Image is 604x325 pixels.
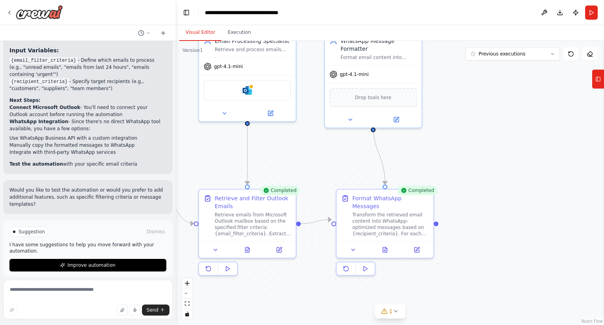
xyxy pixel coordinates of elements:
[198,189,296,279] div: CompletedRetrieve and Filter Outlook EmailsRetrieve emails from Microsoft Outlook mailbox based o...
[9,78,69,85] code: {recipient_criteria}
[9,47,59,54] strong: Input Variables:
[582,319,603,323] a: React Flow attribution
[142,305,169,316] button: Send
[198,31,296,122] div: Email Processing SpecialistRetrieve and process emails from Microsoft Outlook to extract key info...
[352,212,429,237] div: Transform the retrieved email content into WhatsApp-optimized messages based on {recipient_criter...
[9,259,166,271] button: Improve automation
[182,299,192,309] button: fit view
[9,161,63,167] strong: Test the automation
[160,195,193,227] g: Edge from triggers to c023ad40-fd39-4e7d-b74e-574d2f14a24d
[389,307,393,315] span: 1
[324,31,422,128] div: WhatsApp Message FormatterFormat email content into WhatsApp-ready messages that are concise, cle...
[215,37,291,45] div: Email Processing Specialist
[341,54,417,61] div: Format email content into WhatsApp-ready messages that are concise, clear, and optimized for mobi...
[182,47,203,54] div: Version 1
[182,309,192,319] button: toggle interactivity
[117,305,128,316] button: Upload files
[18,229,45,235] span: Suggestion
[9,135,166,142] li: Use WhatsApp Business API with a custom integration
[9,118,166,132] p: - Since there's no direct WhatsApp tool available, you have a few options:
[67,262,115,268] span: Improve automation
[369,124,389,184] g: Edge from 47f2adca-2ad2-42aa-975e-28a6cc634301 to 17b53df8-32cd-4d9d-9245-1189b4b4c4ea
[157,28,169,38] button: Start a new chat
[182,278,192,319] div: React Flow controls
[9,161,166,168] p: with your specific email criteria
[179,24,221,41] button: Visual Editor
[205,9,308,17] nav: breadcrumb
[375,304,405,319] button: 1
[6,305,17,316] button: Improve this prompt
[355,94,392,102] span: Drop tools here
[214,63,243,70] span: gpt-4.1-mini
[182,288,192,299] button: zoom out
[129,305,140,316] button: Click to speak your automation idea
[265,245,293,255] button: Open in side panel
[145,228,166,236] button: Dismiss
[352,194,429,210] div: Format WhatsApp Messages
[181,7,192,18] button: Hide left sidebar
[9,119,68,124] strong: WhatsApp Integration
[479,51,525,57] span: Previous executions
[301,216,331,227] g: Edge from c023ad40-fd39-4e7d-b74e-574d2f14a24d to 17b53df8-32cd-4d9d-9245-1189b4b4c4ea
[135,28,154,38] button: Switch to previous chat
[398,186,437,195] div: Completed
[368,245,402,255] button: View output
[9,78,166,92] li: - Specify target recipients (e.g., "customers", "suppliers", "team members")
[231,245,264,255] button: View output
[243,125,251,184] g: Edge from 429b964a-59a3-498d-914e-07fea600cf5b to c023ad40-fd39-4e7d-b74e-574d2f14a24d
[341,37,417,53] div: WhatsApp Message Formatter
[221,24,257,41] button: Execution
[403,245,430,255] button: Open in side panel
[9,98,41,103] strong: Next Steps:
[248,109,293,118] button: Open in side panel
[215,46,291,53] div: Retrieve and process emails from Microsoft Outlook to extract key information and prepare WhatsAp...
[466,47,560,61] button: Previous executions
[374,115,418,124] button: Open in side panel
[9,57,78,64] code: {email_filter_criteria}
[9,149,166,156] li: Integrate with third-party WhatsApp services
[182,278,192,288] button: zoom in
[215,194,291,210] div: Retrieve and Filter Outlook Emails
[9,142,166,149] li: Manually copy the formatted messages to WhatsApp
[9,104,166,118] p: - You'll need to connect your Outlook account before running the automation
[9,57,166,78] li: - Define which emails to process (e.g., "unread emails", "emails from last 24 hours", "emails con...
[260,186,300,195] div: Completed
[9,187,166,208] p: Would you like to test the automation or would you prefer to add additional features, such as spe...
[16,5,63,19] img: Logo
[215,212,291,237] div: Retrieve emails from Microsoft Outlook mailbox based on the specified filter criteria: {email_fil...
[9,105,80,110] strong: Connect Microsoft Outlook
[243,86,252,95] img: Microsoft outlook
[336,189,434,279] div: CompletedFormat WhatsApp MessagesTransform the retrieved email content into WhatsApp-optimized me...
[9,242,166,254] p: I have some suggestions to help you move forward with your automation.
[340,71,369,78] span: gpt-4.1-mini
[147,307,158,313] span: Send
